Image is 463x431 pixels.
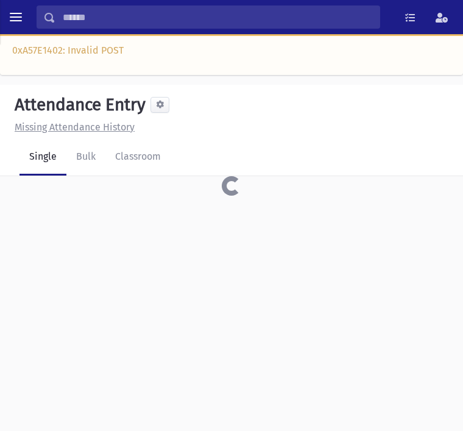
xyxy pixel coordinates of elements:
[10,121,135,133] a: Missing Attendance History
[5,6,27,28] button: toggle menu
[15,121,135,133] u: Missing Attendance History
[55,5,380,29] input: Search
[66,140,105,176] a: Bulk
[19,140,66,176] a: Single
[105,140,171,176] a: Classroom
[10,94,146,115] h5: Attendance Entry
